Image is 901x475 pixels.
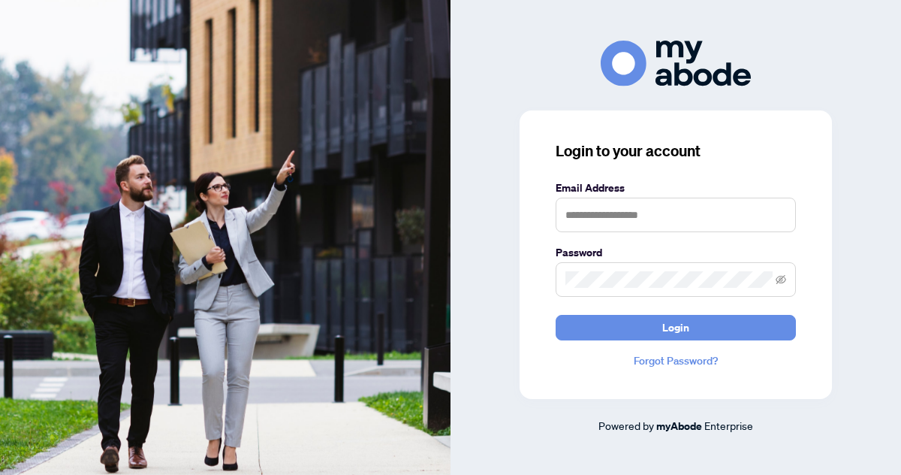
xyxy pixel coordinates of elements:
[598,419,654,432] span: Powered by
[556,141,796,162] h3: Login to your account
[662,316,689,340] span: Login
[556,315,796,340] button: Login
[556,244,796,261] label: Password
[556,180,796,196] label: Email Address
[776,274,786,285] span: eye-invisible
[556,352,796,369] a: Forgot Password?
[656,418,702,434] a: myAbode
[601,41,751,86] img: ma-logo
[704,419,753,432] span: Enterprise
